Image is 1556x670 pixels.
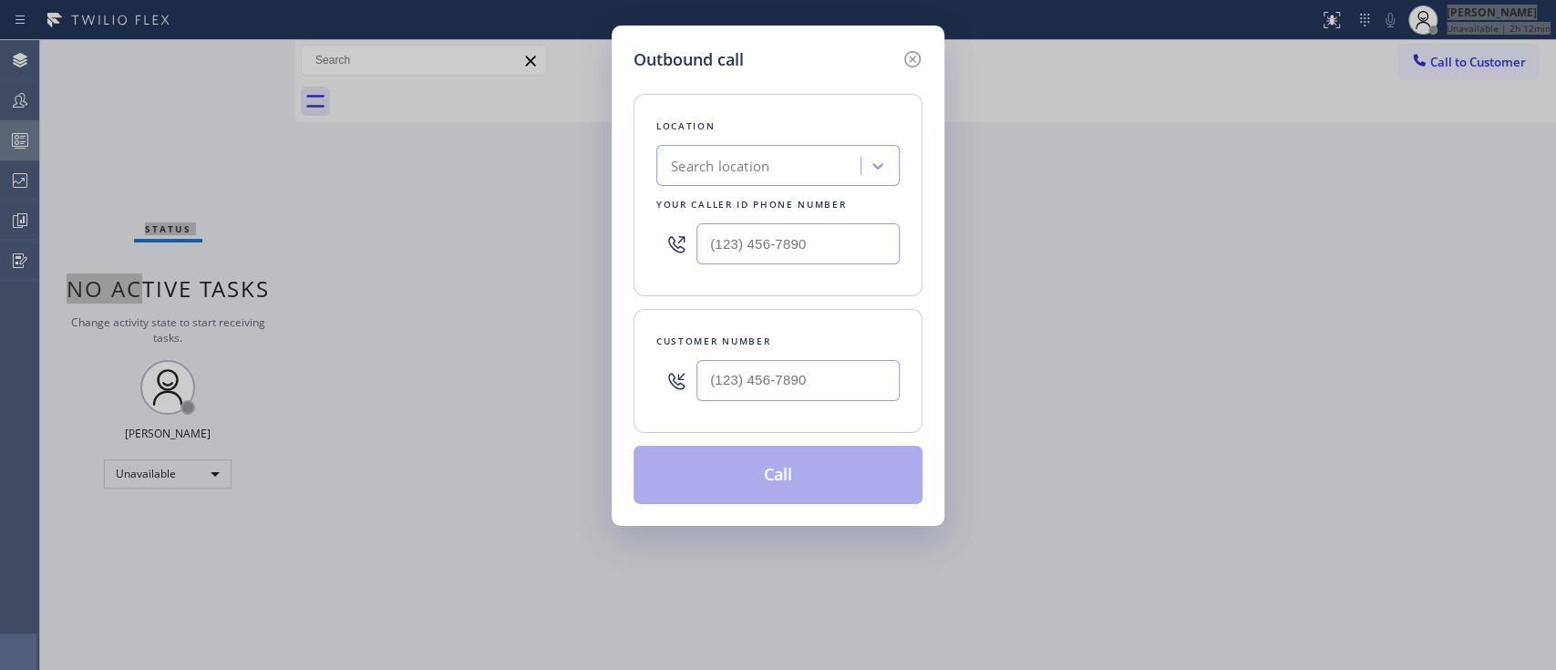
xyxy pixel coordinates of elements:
[696,360,900,401] input: (123) 456-7890
[634,446,922,504] button: Call
[656,117,900,136] div: Location
[656,195,900,214] div: Your caller id phone number
[696,223,900,264] input: (123) 456-7890
[634,47,744,72] h5: Outbound call
[656,332,900,351] div: Customer number
[671,156,769,177] div: Search location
